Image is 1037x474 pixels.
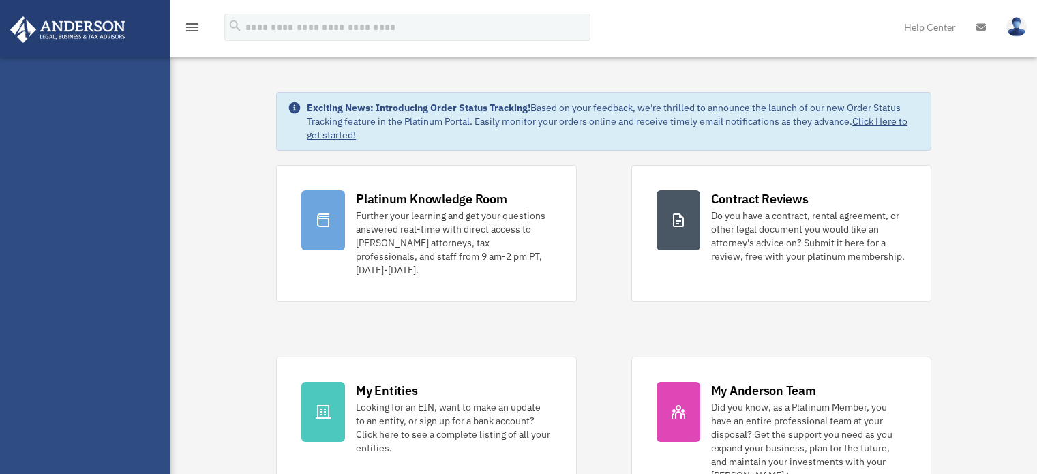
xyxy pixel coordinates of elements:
a: menu [184,24,200,35]
i: search [228,18,243,33]
div: My Anderson Team [711,382,816,399]
div: My Entities [356,382,417,399]
strong: Exciting News: Introducing Order Status Tracking! [307,102,530,114]
a: Contract Reviews Do you have a contract, rental agreement, or other legal document you would like... [631,165,931,302]
i: menu [184,19,200,35]
div: Contract Reviews [711,190,809,207]
div: Based on your feedback, we're thrilled to announce the launch of our new Order Status Tracking fe... [307,101,920,142]
div: Further your learning and get your questions answered real-time with direct access to [PERSON_NAM... [356,209,551,277]
a: Click Here to get started! [307,115,907,141]
div: Do you have a contract, rental agreement, or other legal document you would like an attorney's ad... [711,209,906,263]
a: Platinum Knowledge Room Further your learning and get your questions answered real-time with dire... [276,165,576,302]
div: Looking for an EIN, want to make an update to an entity, or sign up for a bank account? Click her... [356,400,551,455]
img: Anderson Advisors Platinum Portal [6,16,130,43]
div: Platinum Knowledge Room [356,190,507,207]
img: User Pic [1006,17,1027,37]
